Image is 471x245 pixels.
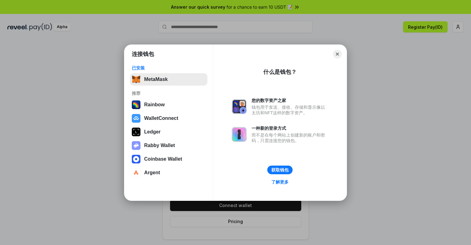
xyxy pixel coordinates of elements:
button: Close [333,50,342,58]
div: 什么是钱包？ [263,68,297,76]
div: Rabby Wallet [144,143,175,148]
div: 而不是在每个网站上创建新的账户和密码，只需连接您的钱包。 [252,132,328,143]
div: 钱包用于发送、接收、存储和显示像以太坊和NFT这样的数字资产。 [252,104,328,116]
img: svg+xml,%3Csvg%20width%3D%2228%22%20height%3D%2228%22%20viewBox%3D%220%200%2028%2028%22%20fill%3D... [132,168,140,177]
div: Ledger [144,129,160,135]
button: Ledger [130,126,207,138]
button: Rabby Wallet [130,139,207,152]
button: WalletConnect [130,112,207,125]
div: 了解更多 [271,179,289,185]
div: WalletConnect [144,116,178,121]
button: Coinbase Wallet [130,153,207,165]
div: 您的数字资产之家 [252,98,328,103]
a: 了解更多 [268,178,292,186]
img: svg+xml,%3Csvg%20fill%3D%22none%22%20height%3D%2233%22%20viewBox%3D%220%200%2035%2033%22%20width%... [132,75,140,84]
div: 一种新的登录方式 [252,125,328,131]
div: MetaMask [144,77,168,82]
button: Rainbow [130,99,207,111]
div: 推荐 [132,91,206,96]
img: svg+xml,%3Csvg%20xmlns%3D%22http%3A%2F%2Fwww.w3.org%2F2000%2Fsvg%22%20fill%3D%22none%22%20viewBox... [132,141,140,150]
div: Rainbow [144,102,165,108]
img: svg+xml,%3Csvg%20width%3D%2228%22%20height%3D%2228%22%20viewBox%3D%220%200%2028%2028%22%20fill%3D... [132,114,140,123]
div: 已安装 [132,65,206,71]
img: svg+xml,%3Csvg%20xmlns%3D%22http%3A%2F%2Fwww.w3.org%2F2000%2Fsvg%22%20width%3D%2228%22%20height%3... [132,128,140,136]
img: svg+xml,%3Csvg%20width%3D%22120%22%20height%3D%22120%22%20viewBox%3D%220%200%20120%20120%22%20fil... [132,100,140,109]
button: Argent [130,167,207,179]
img: svg+xml,%3Csvg%20width%3D%2228%22%20height%3D%2228%22%20viewBox%3D%220%200%2028%2028%22%20fill%3D... [132,155,140,163]
div: Argent [144,170,160,175]
button: MetaMask [130,73,207,86]
img: svg+xml,%3Csvg%20xmlns%3D%22http%3A%2F%2Fwww.w3.org%2F2000%2Fsvg%22%20fill%3D%22none%22%20viewBox... [232,127,247,142]
div: Coinbase Wallet [144,156,182,162]
button: 获取钱包 [267,166,293,174]
img: svg+xml,%3Csvg%20xmlns%3D%22http%3A%2F%2Fwww.w3.org%2F2000%2Fsvg%22%20fill%3D%22none%22%20viewBox... [232,99,247,114]
h1: 连接钱包 [132,50,154,58]
div: 获取钱包 [271,167,289,173]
